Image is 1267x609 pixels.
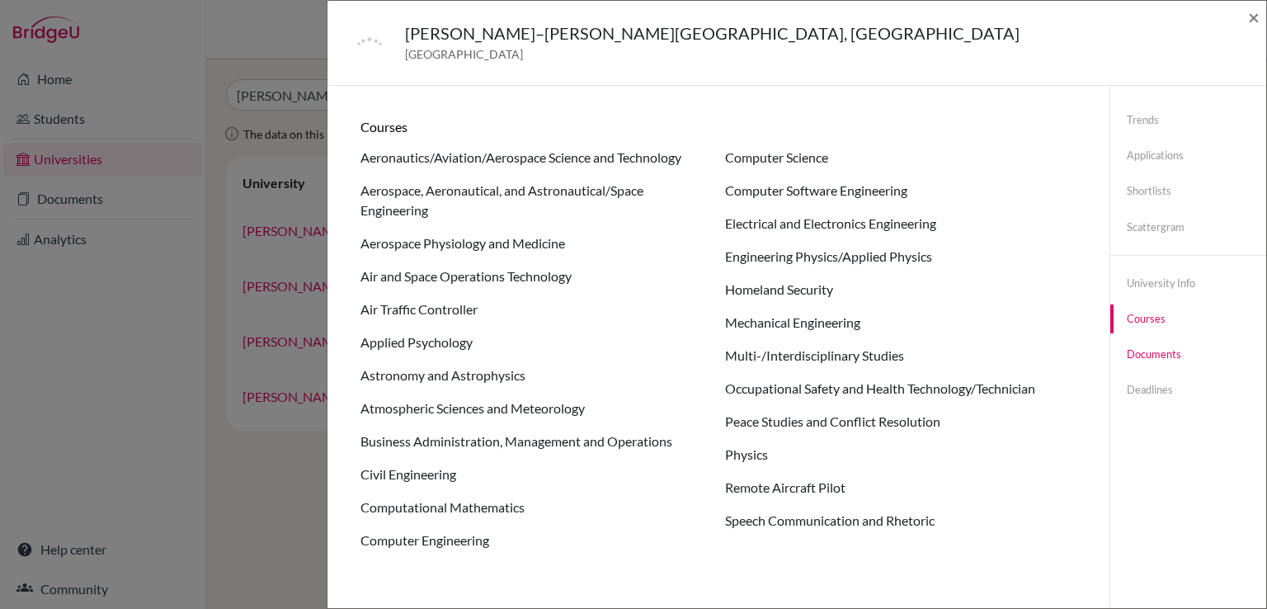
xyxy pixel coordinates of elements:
li: Computer Software Engineering [725,181,1076,201]
li: Occupational Safety and Health Technology/Technician [725,379,1076,399]
a: Documents [1110,340,1266,369]
a: Deadlines [1110,375,1266,404]
a: Shortlists [1110,177,1266,205]
a: University info [1110,269,1266,298]
li: Aeronautics/Aviation/Aerospace Science and Technology [360,148,712,168]
li: Aerospace Physiology and Medicine [360,234,712,253]
li: Civil Engineering [360,465,712,484]
li: Computer Engineering [360,531,712,550]
li: Multi-/Interdisciplinary Studies [725,346,1076,366]
li: Remote Aircraft Pilot [725,478,1076,498]
li: Homeland Security [725,280,1076,300]
li: Atmospheric Sciences and Meteorology [360,399,712,418]
a: Courses [1110,304,1266,333]
li: Computer Science [725,148,1076,168]
img: default-university-logo-42dd438d0b49c2174d4c41c49dcd67eec2da6d16b3a2f6d5de70cc347232e317.png [347,21,392,65]
li: Physics [725,445,1076,465]
li: Peace Studies and Conflict Resolution [725,412,1076,432]
li: Mechanical Engineering [725,313,1076,333]
a: Scattergram [1110,213,1266,242]
button: Close [1248,7,1260,27]
h6: Courses [360,119,1076,135]
a: Applications [1110,141,1266,170]
li: Air and Space Operations Technology [360,267,712,286]
li: Speech Communication and Rhetoric [725,511,1076,531]
li: Engineering Physics/Applied Physics [725,247,1076,267]
li: Astronomy and Astrophysics [360,366,712,385]
li: Business Administration, Management and Operations [360,432,712,451]
a: Trends [1110,106,1266,135]
span: × [1248,5,1260,29]
h5: [PERSON_NAME]–[PERSON_NAME][GEOGRAPHIC_DATA], [GEOGRAPHIC_DATA] [405,21,1020,45]
li: Electrical and Electronics Engineering [725,214,1076,234]
span: [GEOGRAPHIC_DATA] [405,45,1020,63]
li: Air Traffic Controller [360,300,712,319]
li: Aerospace, Aeronautical, and Astronautical/Space Engineering [360,181,712,220]
li: Computational Mathematics [360,498,712,517]
li: Applied Psychology [360,333,712,352]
